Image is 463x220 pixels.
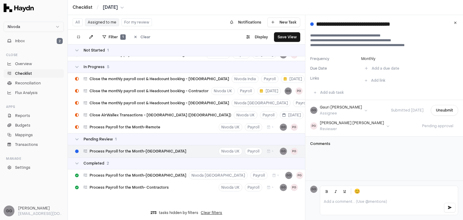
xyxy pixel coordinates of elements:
[280,184,287,191] button: GG
[280,124,287,131] button: GG
[18,206,64,211] h3: [PERSON_NAME]
[107,161,109,166] span: 2
[18,211,64,216] p: [EMAIL_ADDRESS][DOMAIN_NAME]
[310,122,317,130] span: PG
[320,111,362,116] div: Assignee
[109,35,118,39] span: Filter
[281,75,305,83] button: [DATE]
[83,48,105,53] span: Not Started
[73,18,83,26] button: All
[15,71,32,76] span: Checklist
[237,87,255,95] button: Payroll
[219,184,242,191] button: Nivoda UK
[265,184,276,191] button: +
[211,87,235,95] button: Nivoda UK
[4,79,64,87] a: Reconciliation
[250,171,268,179] button: Payroll
[361,64,403,73] button: Add a due date
[90,89,209,93] span: Close the monthly payroll cost & Headcount booking - Contractor
[15,132,33,138] span: Mappings
[90,113,231,118] span: Close AirWallex Transactions - [GEOGRAPHIC_DATA] ([GEOGRAPHIC_DATA])
[15,165,30,170] span: Settings
[270,171,282,179] button: +
[131,32,154,42] button: Clear
[310,105,367,116] button: GGGauri [PERSON_NAME]Assignee
[219,123,242,131] button: Nivoda UK
[90,149,186,154] span: Process Payroll for the Month-[GEOGRAPHIC_DATA]
[85,18,119,26] button: Assigned to me
[320,127,384,131] div: Reviewer
[285,172,292,179] span: GG
[73,5,124,11] nav: breadcrumb
[261,75,279,83] button: Payroll
[121,18,152,26] button: For my review
[4,163,64,172] a: Settings
[243,32,272,42] button: Display
[150,210,156,215] span: 273
[310,107,317,114] span: GG
[245,184,262,191] button: Payroll
[4,22,64,32] button: Nivoda
[4,69,64,78] a: Checklist
[219,147,242,155] button: Nivoda UK
[296,172,303,179] button: PG
[4,131,64,139] a: Mappings
[226,17,265,27] button: Notifications
[361,56,375,61] button: Monthly
[4,140,64,149] a: Transactions
[15,123,30,128] span: Budgets
[260,111,277,119] button: Payroll
[68,206,305,220] div: tasks hidden by filters
[90,77,229,81] span: Close the monthly payroll cost & Headcount booking - [GEOGRAPHIC_DATA]
[295,87,303,95] span: PG
[280,111,304,119] button: [DATE]
[15,113,30,118] span: Reports
[245,123,262,131] button: Payroll
[291,148,298,155] button: PG
[231,99,291,107] button: Nivoda [GEOGRAPHIC_DATA]
[83,137,113,142] span: Pending Review
[4,50,64,60] div: Close
[285,87,292,95] button: GG
[267,17,300,27] button: New Task
[189,171,248,179] button: Nivoda [GEOGRAPHIC_DATA]
[90,185,169,190] span: Process Payroll for the Month- Contractors
[310,56,359,61] label: Frequency
[4,89,64,97] a: Flux Analysis
[4,4,34,12] img: Haydn Logo
[115,137,117,142] span: 1
[282,113,301,118] span: [DATE]
[386,108,428,113] span: Submitted [DATE]
[4,154,64,163] div: Manage
[8,24,20,29] span: Nivoda
[73,5,93,11] a: Checklist
[353,187,361,196] button: 😊
[291,124,298,131] button: PG
[310,141,458,146] h3: Comments
[234,111,257,119] button: Nivoda UK
[245,147,262,155] button: Payroll
[431,105,458,116] button: Unsubmit
[201,210,222,215] button: Clear filters
[4,112,64,120] a: Reports
[280,148,287,155] button: GG
[310,121,389,131] button: PG[PERSON_NAME] [PERSON_NAME]Reviewer
[90,173,186,178] span: Process Payroll for the Month-[GEOGRAPHIC_DATA]
[341,187,349,196] button: Underline (Ctrl+U)
[83,161,104,166] span: Completed
[310,66,359,71] label: Due Date
[291,184,298,191] button: PG
[90,125,160,130] span: Process Payroll for the Month-Remote
[361,76,389,85] button: Add link
[231,75,259,83] button: Nivoda India
[103,5,124,11] button: [DATE]
[310,76,319,81] label: Links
